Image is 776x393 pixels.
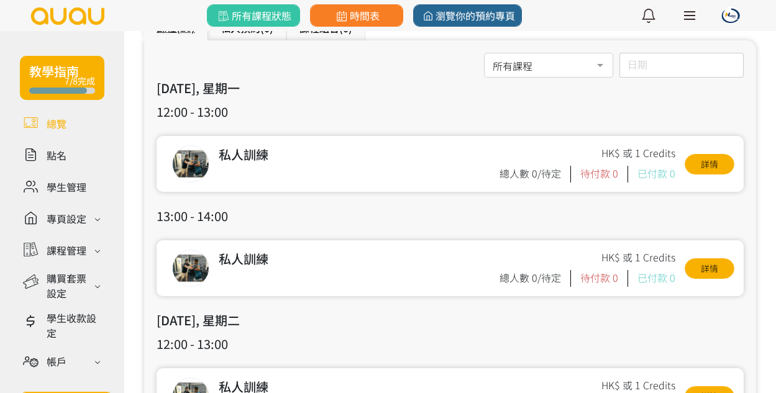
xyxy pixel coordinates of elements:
a: 瀏覽你的預約專頁 [413,4,522,27]
h3: [DATE], 星期二 [157,311,744,330]
div: 總人數 0/待定 [500,270,571,287]
div: 總人數 0/待定 [500,166,571,183]
div: 帳戶 [47,354,66,369]
div: 已付款 0 [637,166,675,183]
div: 待付款 0 [580,166,628,183]
div: 購買套票設定 [47,271,91,300]
div: 已付款 0 [637,270,675,287]
span: 所有課程狀態 [216,8,291,23]
h3: 12:00 - 13:00 [157,102,744,121]
div: 私人訓練 [219,145,496,166]
div: HK$ 或 1 Credits [601,145,675,166]
a: 時間表 [310,4,403,27]
h3: 12:00 - 13:00 [157,335,744,353]
a: 詳情 [685,154,734,174]
h3: 13:00 - 14:00 [157,207,744,225]
img: logo.svg [30,7,106,25]
div: 待付款 0 [580,270,628,287]
h3: [DATE], 星期一 [157,79,744,97]
input: 日期 [619,53,744,78]
a: 詳情 [685,258,734,279]
div: 課程管理 [47,243,86,258]
div: 專頁設定 [47,211,86,226]
div: 私人訓練 [219,250,496,270]
span: 時間表 [334,8,379,23]
div: HK$ 或 1 Credits [601,250,675,270]
a: 所有課程狀態 [207,4,300,27]
span: 所有課程 [493,56,605,72]
span: 瀏覽你的預約專頁 [420,8,515,23]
